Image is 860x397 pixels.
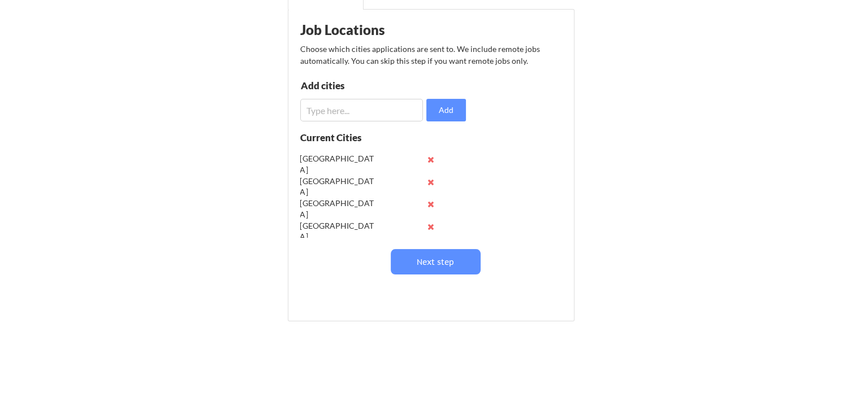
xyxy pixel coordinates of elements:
div: Add cities [301,81,418,90]
button: Add [426,99,466,121]
div: [GEOGRAPHIC_DATA] [300,198,374,220]
div: [GEOGRAPHIC_DATA] [300,153,374,175]
div: Job Locations [300,23,443,37]
div: Current Cities [300,133,386,142]
input: Type here... [300,99,423,121]
div: [GEOGRAPHIC_DATA] [300,176,374,198]
div: Choose which cities applications are sent to. We include remote jobs automatically. You can skip ... [300,43,560,67]
div: [GEOGRAPHIC_DATA] [300,220,374,242]
button: Next step [391,249,481,274]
